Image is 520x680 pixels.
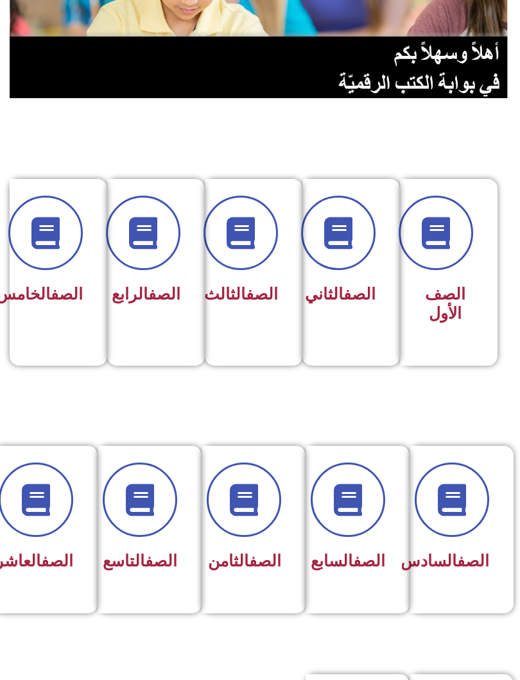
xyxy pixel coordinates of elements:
span: الصف الأول [425,285,465,323]
a: الصف [41,552,73,570]
a: الصف [353,552,385,570]
a: الصف [51,285,83,303]
span: الثالث [204,285,278,303]
a: الصف [148,285,180,303]
span: التاسع [103,552,177,570]
a: الصف [249,552,281,570]
span: الثامن [208,552,281,570]
a: الصف [457,552,489,570]
span: السابع [311,552,385,570]
span: الرابع [112,285,180,303]
span: السادس [401,552,489,570]
a: الصف [145,552,177,570]
span: الثاني [305,285,376,303]
a: الصف [246,285,278,303]
a: الصف [343,285,376,303]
